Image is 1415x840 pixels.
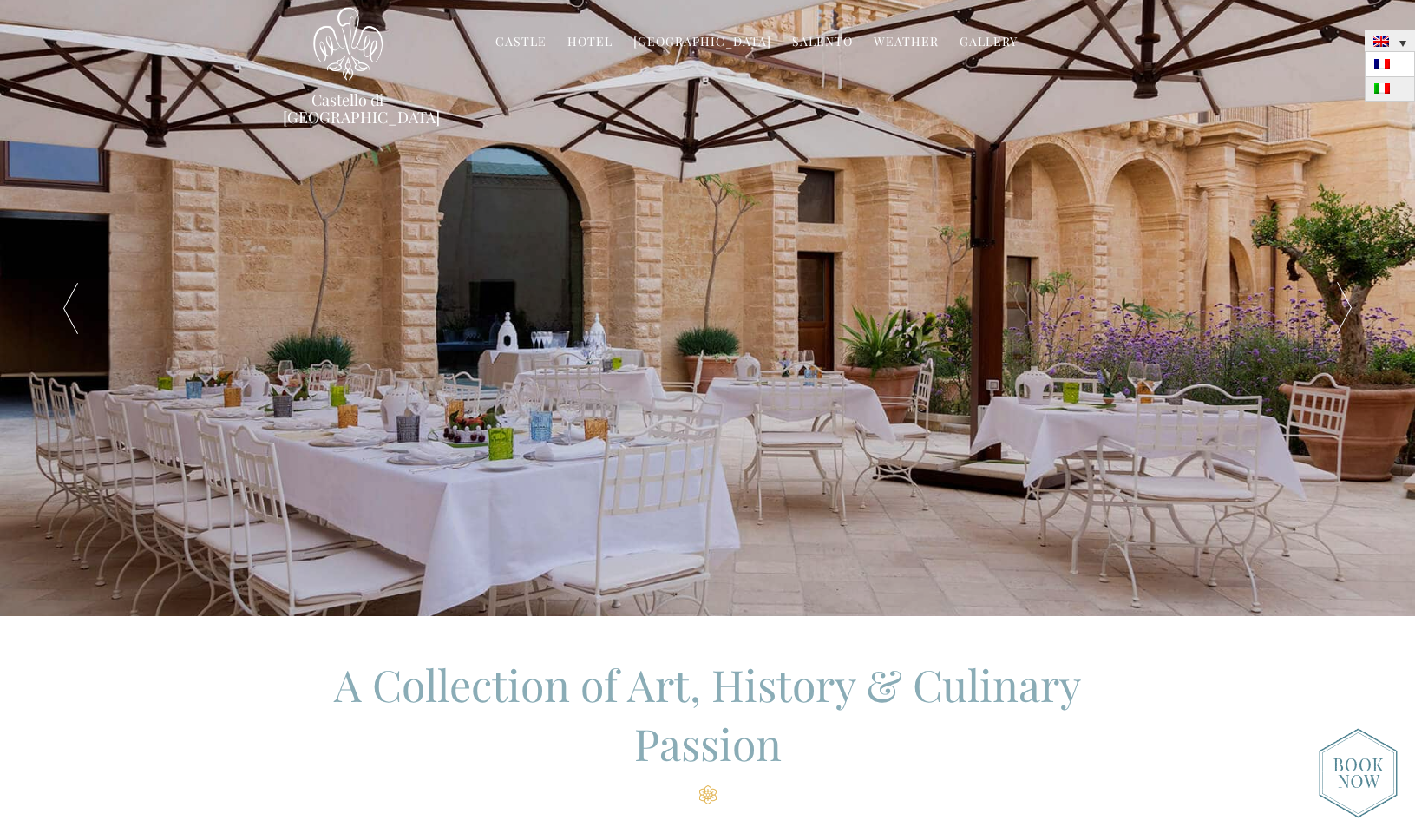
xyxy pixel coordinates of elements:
a: [GEOGRAPHIC_DATA] [633,33,771,53]
span: A Collection of Art, History & Culinary Passion [334,655,1081,772]
a: Castle [495,33,547,53]
img: Castello di Ugento [313,7,383,81]
img: Italian [1374,83,1390,94]
img: new-booknow.png [1319,728,1398,818]
a: Castello di [GEOGRAPHIC_DATA] [283,91,413,126]
a: Salento [792,33,853,53]
img: French [1374,59,1390,69]
a: Hotel [567,33,613,53]
img: English [1373,36,1389,47]
a: Gallery [960,33,1018,53]
a: Weather [874,33,939,53]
